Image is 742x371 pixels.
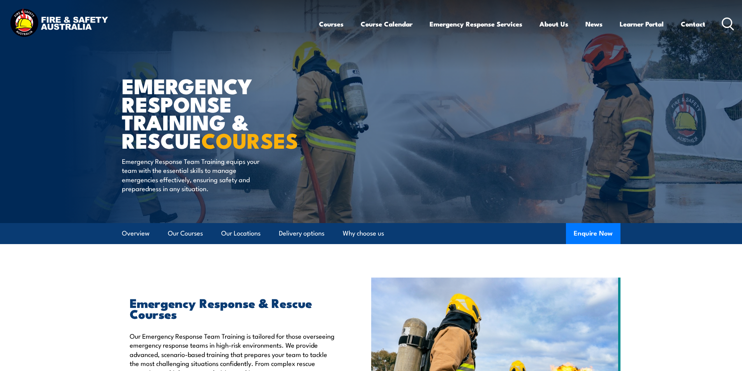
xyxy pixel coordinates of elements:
[585,14,603,34] a: News
[566,223,620,244] button: Enquire Now
[319,14,344,34] a: Courses
[122,223,150,244] a: Overview
[130,297,335,319] h2: Emergency Response & Rescue Courses
[430,14,522,34] a: Emergency Response Services
[279,223,324,244] a: Delivery options
[343,223,384,244] a: Why choose us
[201,123,298,156] strong: COURSES
[539,14,568,34] a: About Us
[361,14,412,34] a: Course Calendar
[168,223,203,244] a: Our Courses
[620,14,664,34] a: Learner Portal
[122,76,314,149] h1: Emergency Response Training & Rescue
[681,14,705,34] a: Contact
[122,156,264,193] p: Emergency Response Team Training equips your team with the essential skills to manage emergencies...
[221,223,261,244] a: Our Locations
